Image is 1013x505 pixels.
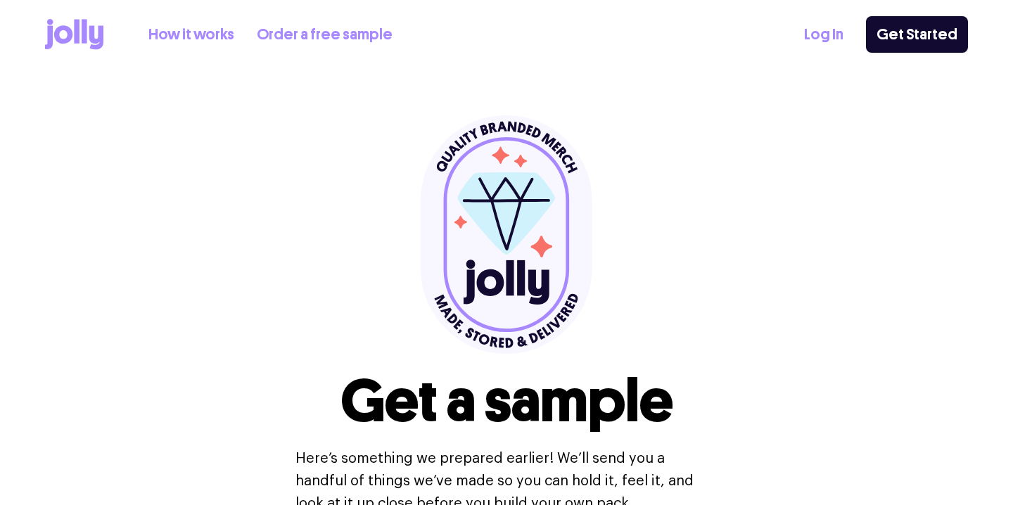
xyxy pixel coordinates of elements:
a: Order a free sample [257,23,393,46]
h1: Get a sample [340,371,673,430]
a: Get Started [866,16,968,53]
a: How it works [148,23,234,46]
a: Log In [804,23,843,46]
